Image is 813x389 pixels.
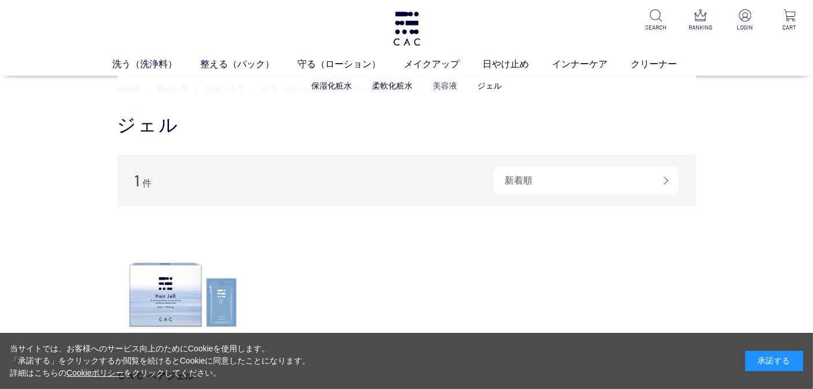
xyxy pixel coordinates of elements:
a: Cookieポリシー [67,368,124,377]
a: RANKING [686,9,715,32]
a: LOGIN [731,9,759,32]
div: 新着順 [494,167,679,195]
a: 柔軟化粧水 [372,81,413,90]
span: 1 [135,171,140,189]
p: SEARCH [642,23,670,32]
a: 美容液 [433,81,457,90]
a: SEARCH [642,9,670,32]
a: CART [775,9,804,32]
p: CART [775,23,804,32]
p: LOGIN [731,23,759,32]
span: 件 [142,178,152,188]
a: インナーケア [553,57,631,71]
a: メイクアップ [404,57,483,71]
a: 保湿化粧水 [311,81,352,90]
a: 整える（パック） [201,57,298,71]
a: 守る（ローション） [298,57,404,71]
div: 承諾する [745,351,803,371]
div: 当サイトでは、お客様へのサービス向上のためにCookieを使用します。 「承諾する」をクリックするか閲覧を続けるとCookieに同意したことになります。 詳細はこちらの をクリックしてください。 [10,343,311,379]
img: ＣＡＣ ヘアジェル [117,229,249,361]
img: logo [392,12,422,46]
a: ジェル [477,81,502,90]
a: 日やけ止め [483,57,553,71]
a: クリーナー [631,57,701,71]
p: RANKING [686,23,715,32]
a: 洗う（洗浄料） [113,57,201,71]
h1: ジェル [117,113,696,138]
